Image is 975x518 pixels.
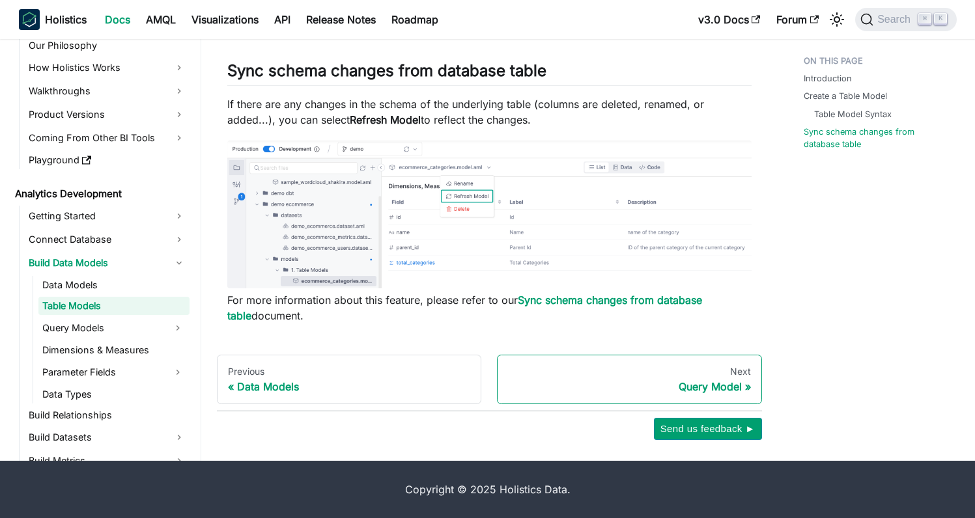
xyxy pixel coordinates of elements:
button: Switch between dark and light mode (currently light mode) [827,9,847,30]
a: Create a Table Model [804,90,887,102]
a: Getting Started [25,206,190,226]
strong: Refresh Model [350,113,421,126]
a: Build Datasets [25,427,190,448]
span: Send us feedback ► [660,420,756,437]
a: Docs [97,9,138,30]
a: HolisticsHolistics [19,9,87,30]
h2: Sync schema changes from database table [227,61,752,86]
a: AMQL [138,9,184,30]
a: Build Metrics [25,450,190,471]
a: NextQuery Model [497,355,762,404]
button: Expand sidebar category 'Parameter Fields' [166,362,190,383]
a: Release Notes [298,9,384,30]
nav: Docs pages [217,355,762,404]
a: Introduction [804,72,852,85]
a: Data Models [38,276,190,294]
kbd: ⌘ [918,13,931,25]
a: PreviousData Models [217,355,482,404]
span: Search [873,14,918,25]
a: Data Types [38,385,190,403]
a: Visualizations [184,9,266,30]
button: Send us feedback ► [654,418,762,440]
a: Connect Database [25,229,190,250]
a: Forum [769,9,827,30]
img: Holistics [19,9,40,30]
b: Holistics [45,12,87,27]
a: Build Data Models [25,252,190,273]
a: Playground [25,151,190,169]
div: Previous [228,366,471,377]
a: Analytics Development [11,185,190,203]
a: Coming From Other BI Tools [25,128,190,148]
div: Copyright © 2025 Holistics Data. [74,482,902,497]
a: Parameter Fields [38,362,166,383]
a: Table Models [38,297,190,315]
a: Table Model Syntax [814,108,892,120]
a: Walkthroughs [25,81,190,102]
a: v3.0 Docs [690,9,769,30]
a: Sync schema changes from database table [804,126,949,150]
p: For more information about this feature, please refer to our document. [227,292,752,323]
a: API [266,9,298,30]
a: Query Models [38,318,166,338]
a: Product Versions [25,104,190,125]
button: Expand sidebar category 'Query Models' [166,318,190,338]
kbd: K [934,13,947,25]
a: Roadmap [384,9,446,30]
div: Next [508,366,751,377]
div: Data Models [228,380,471,393]
a: Our Philosophy [25,36,190,55]
button: Search (Command+K) [855,8,956,31]
a: How Holistics Works [25,57,190,78]
p: If there are any changes in the schema of the underlying table (columns are deleted, renamed, or ... [227,96,752,128]
div: Query Model [508,380,751,393]
a: Dimensions & Measures [38,341,190,359]
a: Build Relationships [25,406,190,424]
